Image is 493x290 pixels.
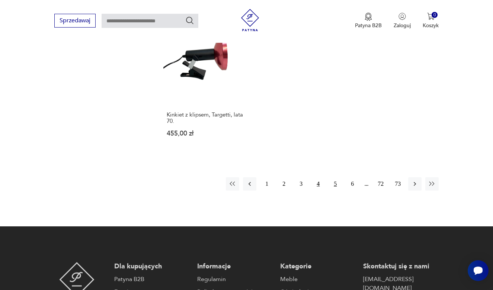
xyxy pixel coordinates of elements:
[280,275,356,284] a: Meble
[54,14,96,28] button: Sprzedawaj
[394,22,411,29] p: Zaloguj
[54,19,96,24] a: Sprzedawaj
[277,177,291,191] button: 2
[260,177,273,191] button: 1
[167,112,247,124] h3: Kinkiet z klipsem, Targetti, lata 70.
[163,19,250,152] a: Kinkiet z klipsem, Targetti, lata 70.Kinkiet z klipsem, Targetti, lata 70.455,00 zł
[374,177,387,191] button: 72
[468,260,489,281] iframe: Smartsupp widget button
[423,22,439,29] p: Koszyk
[294,177,308,191] button: 3
[365,13,372,21] img: Ikona medalu
[197,275,273,284] a: Regulamin
[346,177,359,191] button: 6
[391,177,404,191] button: 73
[114,262,190,271] p: Dla kupujących
[185,16,194,25] button: Szukaj
[427,13,435,20] img: Ikona koszyka
[329,177,342,191] button: 5
[114,275,190,284] a: Patyna B2B
[167,130,247,137] p: 455,00 zł
[423,13,439,29] button: 0Koszyk
[432,12,438,18] div: 0
[355,22,382,29] p: Patyna B2B
[197,262,273,271] p: Informacje
[394,13,411,29] button: Zaloguj
[363,262,439,271] p: Skontaktuj się z nami
[398,13,406,20] img: Ikonka użytkownika
[355,13,382,29] button: Patyna B2B
[239,9,261,31] img: Patyna - sklep z meblami i dekoracjami vintage
[280,262,356,271] p: Kategorie
[311,177,325,191] button: 4
[355,13,382,29] a: Ikona medaluPatyna B2B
